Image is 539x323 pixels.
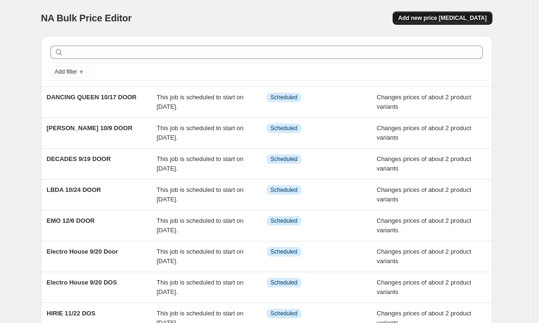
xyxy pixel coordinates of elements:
span: Scheduled [270,94,298,101]
span: EMO 12/6 DOOR [47,217,95,224]
span: Changes prices of about 2 product variants [377,279,472,295]
span: Changes prices of about 2 product variants [377,94,472,110]
span: Scheduled [270,124,298,132]
span: Changes prices of about 2 product variants [377,186,472,203]
span: This job is scheduled to start on [DATE]. [157,279,244,295]
span: Scheduled [270,155,298,163]
span: Scheduled [270,310,298,317]
span: This job is scheduled to start on [DATE]. [157,155,244,172]
span: Changes prices of about 2 product variants [377,248,472,265]
span: Scheduled [270,186,298,194]
span: Add filter [55,68,77,76]
span: Scheduled [270,217,298,225]
span: This job is scheduled to start on [DATE]. [157,217,244,234]
span: This job is scheduled to start on [DATE]. [157,124,244,141]
span: Changes prices of about 2 product variants [377,155,472,172]
span: HIRIE 11/22 DOS [47,310,96,317]
span: Electro House 9/20 Door [47,248,118,255]
span: Scheduled [270,279,298,286]
span: DECADES 9/19 DOOR [47,155,111,162]
span: LBDA 10/24 DOOR [47,186,101,193]
span: Electro House 9/20 DOS [47,279,117,286]
span: This job is scheduled to start on [DATE]. [157,186,244,203]
span: [PERSON_NAME] 10/9 DOOR [47,124,133,132]
span: NA Bulk Price Editor [41,13,132,23]
span: This job is scheduled to start on [DATE]. [157,94,244,110]
span: Scheduled [270,248,298,256]
span: Changes prices of about 2 product variants [377,217,472,234]
span: Add new price [MEDICAL_DATA] [398,14,487,22]
span: This job is scheduled to start on [DATE]. [157,248,244,265]
button: Add new price [MEDICAL_DATA] [393,11,492,25]
span: Changes prices of about 2 product variants [377,124,472,141]
span: DANCING QUEEN 10/17 DOOR [47,94,136,101]
button: Add filter [50,66,88,77]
